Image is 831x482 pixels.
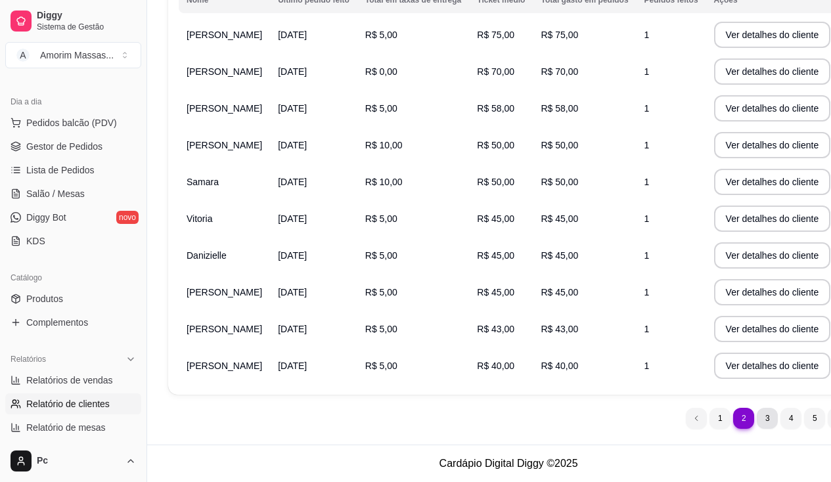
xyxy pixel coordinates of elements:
[477,66,514,77] span: R$ 70,00
[714,22,831,48] button: Ver detalhes do cliente
[541,66,578,77] span: R$ 70,00
[26,397,110,410] span: Relatório de clientes
[714,169,831,195] button: Ver detalhes do cliente
[709,408,730,429] li: pagination item 1
[26,140,102,153] span: Gestor de Pedidos
[541,30,578,40] span: R$ 75,00
[278,30,307,40] span: [DATE]
[5,42,141,68] button: Select a team
[187,177,219,187] span: Samara
[26,292,63,305] span: Produtos
[714,316,831,342] button: Ver detalhes do cliente
[26,211,66,224] span: Diggy Bot
[714,353,831,379] button: Ver detalhes do cliente
[477,140,514,150] span: R$ 50,00
[40,49,114,62] div: Amorim Massas ...
[804,408,825,429] li: pagination item 5
[5,370,141,391] a: Relatórios de vendas
[733,408,754,429] li: pagination item 2 active
[541,103,578,114] span: R$ 58,00
[714,206,831,232] button: Ver detalhes do cliente
[5,417,141,438] a: Relatório de mesas
[5,136,141,157] a: Gestor de Pedidos
[278,103,307,114] span: [DATE]
[278,177,307,187] span: [DATE]
[477,213,514,224] span: R$ 45,00
[541,140,578,150] span: R$ 50,00
[365,140,403,150] span: R$ 10,00
[477,324,514,334] span: R$ 43,00
[365,324,397,334] span: R$ 5,00
[644,140,650,150] span: 1
[187,66,262,77] span: [PERSON_NAME]
[5,183,141,204] a: Salão / Mesas
[187,30,262,40] span: [PERSON_NAME]
[187,287,262,297] span: [PERSON_NAME]
[644,324,650,334] span: 1
[714,132,831,158] button: Ver detalhes do cliente
[187,213,212,224] span: Vitoria
[26,234,45,248] span: KDS
[365,361,397,371] span: R$ 5,00
[187,324,262,334] span: [PERSON_NAME]
[278,287,307,297] span: [DATE]
[278,250,307,261] span: [DATE]
[26,374,113,387] span: Relatórios de vendas
[5,207,141,228] a: Diggy Botnovo
[541,324,578,334] span: R$ 43,00
[644,30,650,40] span: 1
[714,242,831,269] button: Ver detalhes do cliente
[37,10,136,22] span: Diggy
[5,393,141,414] a: Relatório de clientes
[644,66,650,77] span: 1
[11,354,46,364] span: Relatórios
[541,361,578,371] span: R$ 40,00
[278,213,307,224] span: [DATE]
[541,250,578,261] span: R$ 45,00
[365,287,397,297] span: R$ 5,00
[477,177,514,187] span: R$ 50,00
[5,5,141,37] a: DiggySistema de Gestão
[187,250,227,261] span: Danizielle
[5,312,141,333] a: Complementos
[477,103,514,114] span: R$ 58,00
[278,140,307,150] span: [DATE]
[5,445,141,477] button: Pc
[477,30,514,40] span: R$ 75,00
[541,177,578,187] span: R$ 50,00
[714,279,831,305] button: Ver detalhes do cliente
[278,324,307,334] span: [DATE]
[365,177,403,187] span: R$ 10,00
[5,91,141,112] div: Dia a dia
[187,140,262,150] span: [PERSON_NAME]
[5,160,141,181] a: Lista de Pedidos
[5,112,141,133] button: Pedidos balcão (PDV)
[686,408,707,429] li: previous page button
[477,361,514,371] span: R$ 40,00
[5,288,141,309] a: Produtos
[187,361,262,371] span: [PERSON_NAME]
[365,250,397,261] span: R$ 5,00
[5,267,141,288] div: Catálogo
[37,455,120,467] span: Pc
[26,116,117,129] span: Pedidos balcão (PDV)
[541,213,578,224] span: R$ 45,00
[477,287,514,297] span: R$ 45,00
[365,30,397,40] span: R$ 5,00
[16,49,30,62] span: A
[365,103,397,114] span: R$ 5,00
[278,361,307,371] span: [DATE]
[26,421,106,434] span: Relatório de mesas
[541,287,578,297] span: R$ 45,00
[365,213,397,224] span: R$ 5,00
[644,361,650,371] span: 1
[278,66,307,77] span: [DATE]
[26,316,88,329] span: Complementos
[644,250,650,261] span: 1
[757,408,778,429] li: pagination item 3
[26,164,95,177] span: Lista de Pedidos
[477,250,514,261] span: R$ 45,00
[26,187,85,200] span: Salão / Mesas
[37,22,136,32] span: Sistema de Gestão
[5,230,141,252] a: KDS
